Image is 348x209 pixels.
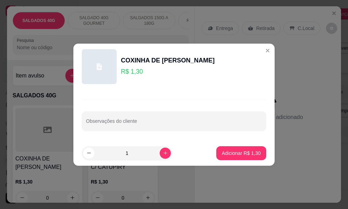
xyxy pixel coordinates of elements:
p: R$ 1,30 [121,67,215,76]
button: decrease-product-quantity [83,148,94,159]
button: Adicionar R$ 1,30 [216,146,266,160]
input: Observações do cliente [86,120,262,127]
div: COXINHA DE [PERSON_NAME] [121,55,215,65]
p: Adicionar R$ 1,30 [222,150,261,157]
button: increase-product-quantity [160,148,171,159]
button: Close [262,45,273,56]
